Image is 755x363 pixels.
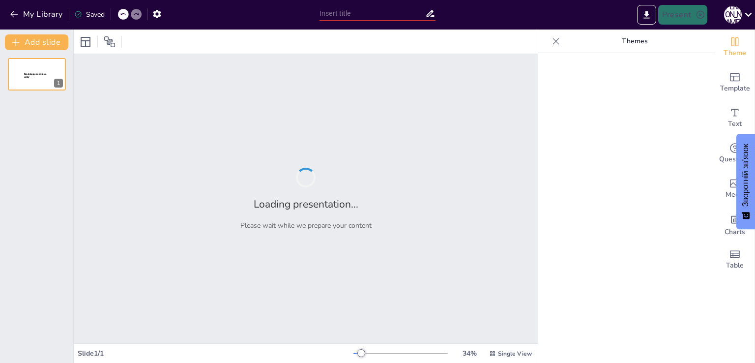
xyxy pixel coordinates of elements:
span: Charts [725,227,745,238]
div: Add text boxes [715,100,755,136]
span: Theme [724,48,746,59]
div: Add a table [715,242,755,277]
p: Themes [564,30,705,53]
span: Template [720,83,750,94]
div: Add ready made slides [715,65,755,100]
div: 1 [54,79,63,88]
button: Зворотній зв'язок - Показати опитування [736,134,755,229]
span: Single View [498,350,532,358]
div: Change the overall theme [715,30,755,65]
div: Layout [78,34,93,50]
div: Slide 1 / 1 [78,349,353,358]
button: Duplicate Slide [37,61,49,73]
button: Cannot delete last slide [51,61,63,73]
span: Media [726,189,745,200]
div: 1 [8,58,66,91]
h2: Loading presentation... [254,197,358,211]
span: Questions [719,154,751,165]
span: Position [104,36,116,48]
input: Insert title [319,6,425,21]
div: Add charts and graphs [715,207,755,242]
button: Export to PowerPoint [637,5,656,25]
font: Зворотній зв'язок [741,144,750,207]
span: Text [728,119,742,129]
p: Please wait while we prepare your content [240,221,372,230]
span: Sendsteps presentation editor [24,73,47,78]
button: Add slide [5,34,68,50]
div: Add images, graphics, shapes or video [715,171,755,207]
button: [PERSON_NAME] [724,5,742,25]
div: Saved [74,10,105,19]
div: Get real-time input from your audience [715,136,755,171]
button: Present [658,5,707,25]
button: My Library [7,6,67,22]
div: [PERSON_NAME] [724,6,742,24]
div: 34 % [458,349,481,358]
span: Table [726,260,744,271]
